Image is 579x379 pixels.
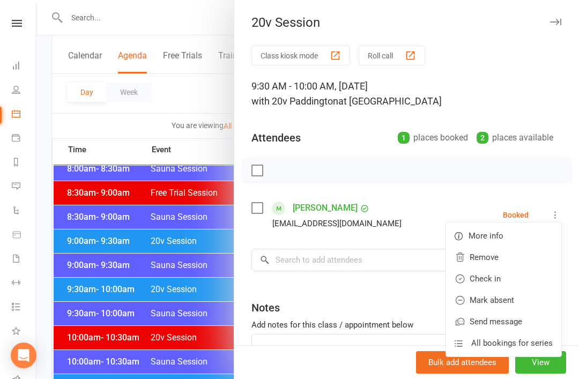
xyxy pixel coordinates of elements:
[11,343,36,368] div: Open Intercom Messenger
[515,351,566,374] button: View
[446,289,561,311] a: Mark absent
[12,55,36,79] a: Dashboard
[398,132,410,144] div: 1
[477,132,488,144] div: 2
[503,211,529,219] div: Booked
[12,127,36,151] a: Payments
[446,332,561,354] a: All bookings for series
[272,217,402,231] div: [EMAIL_ADDRESS][DOMAIN_NAME]
[338,95,442,107] span: at [GEOGRAPHIC_DATA]
[398,130,468,145] div: places booked
[359,46,425,65] button: Roll call
[251,300,280,315] div: Notes
[251,130,301,145] div: Attendees
[12,79,36,103] a: People
[12,224,36,248] a: Product Sales
[469,229,503,242] span: More info
[251,318,562,331] div: Add notes for this class / appointment below
[446,247,561,268] a: Remove
[12,320,36,344] a: What's New
[446,311,561,332] a: Send message
[446,225,561,247] a: More info
[12,103,36,127] a: Calendar
[251,79,562,109] div: 9:30 AM - 10:00 AM, [DATE]
[446,268,561,289] a: Check in
[12,151,36,175] a: Reports
[251,95,338,107] span: with 20v Paddington
[293,199,358,217] a: [PERSON_NAME]
[416,351,509,374] button: Bulk add attendees
[471,337,553,350] span: All bookings for series
[251,46,350,65] button: Class kiosk mode
[477,130,553,145] div: places available
[234,15,579,30] div: 20v Session
[251,249,562,271] input: Search to add attendees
